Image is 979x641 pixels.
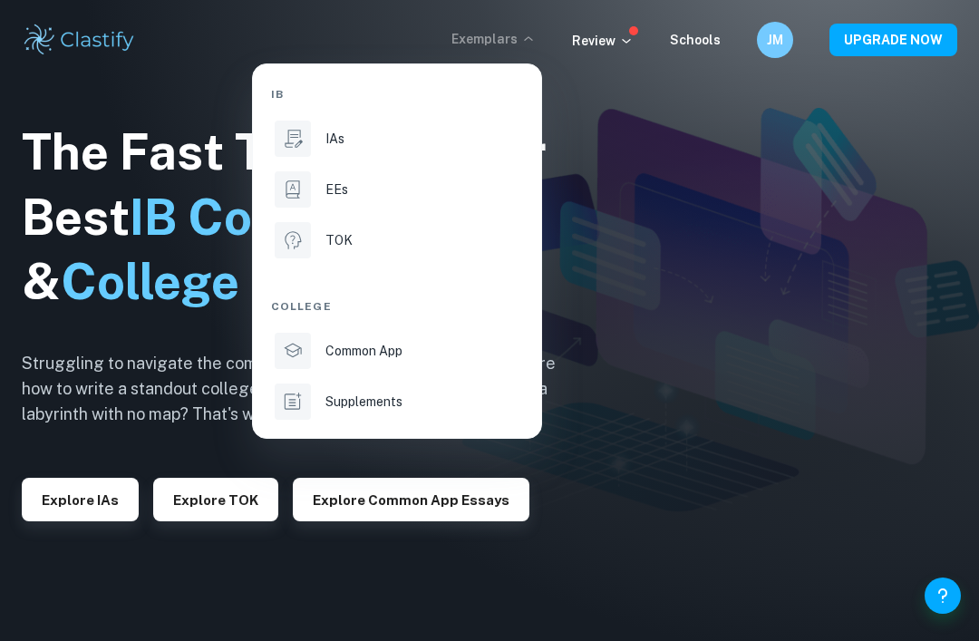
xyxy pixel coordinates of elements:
p: Common App [325,341,402,361]
p: IAs [325,129,344,149]
a: Supplements [271,380,523,423]
span: IB [271,86,284,102]
p: Supplements [325,392,402,412]
a: TOK [271,219,523,262]
p: TOK [325,230,353,250]
p: EEs [325,180,348,199]
a: IAs [271,117,523,160]
a: EEs [271,168,523,211]
span: College [271,298,332,315]
a: Common App [271,329,523,373]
